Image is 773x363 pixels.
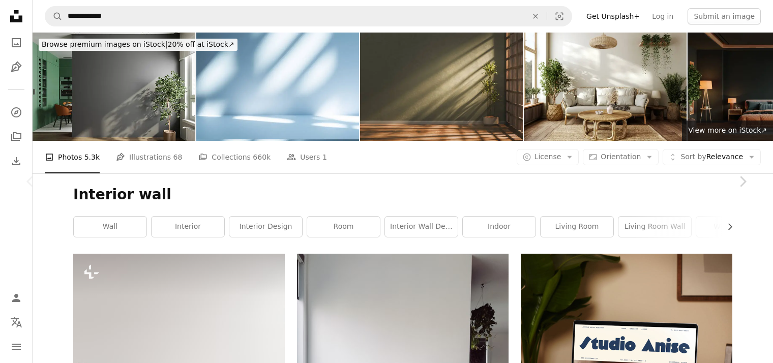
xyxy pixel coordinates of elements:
a: wall [74,217,146,237]
a: Illustrations 68 [116,141,182,173]
a: room [307,217,380,237]
a: Explore [6,102,26,123]
button: Visual search [547,7,572,26]
button: Menu [6,337,26,357]
a: Log in / Sign up [6,288,26,308]
button: Sort byRelevance [663,149,761,165]
img: Empty living room interior [360,33,523,141]
a: Browse premium images on iStock|20% off at iStock↗ [33,33,244,57]
a: white wall [696,217,769,237]
span: Relevance [680,152,743,162]
div: 20% off at iStock ↗ [39,39,237,51]
a: interior wall design [385,217,458,237]
a: indoor [463,217,536,237]
a: Collections [6,127,26,147]
button: Orientation [583,149,659,165]
a: Illustrations [6,57,26,77]
button: Submit an image [688,8,761,24]
span: View more on iStock ↗ [688,126,767,134]
h1: Interior wall [73,186,732,204]
button: Search Unsplash [45,7,63,26]
button: License [517,149,579,165]
span: 660k [253,152,271,163]
span: Browse premium images on iStock | [42,40,167,48]
a: Photos [6,33,26,53]
a: interior design [229,217,302,237]
a: Log in [646,8,679,24]
span: License [534,153,561,161]
button: Language [6,312,26,332]
span: 68 [173,152,183,163]
a: Get Unsplash+ [580,8,646,24]
img: Studio style background wall decoration presentation uses white and blue tones. with shadows cast... [196,33,359,141]
button: Clear [524,7,547,26]
span: Sort by [680,153,706,161]
a: Users 1 [287,141,327,173]
img: Blank Gray Wall With Modern Kitchen Background [33,33,195,141]
form: Find visuals sitewide [45,6,572,26]
span: 1 [322,152,327,163]
a: living room [541,217,613,237]
a: interior [152,217,224,237]
span: Orientation [601,153,641,161]
a: living room wall [618,217,691,237]
a: Next [712,133,773,230]
a: View more on iStock↗ [682,120,773,141]
a: Collections 660k [198,141,271,173]
img: Boho-Inspired Modern Scandinavian Interior With Wicker Furniture and Green Plants [524,33,687,141]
